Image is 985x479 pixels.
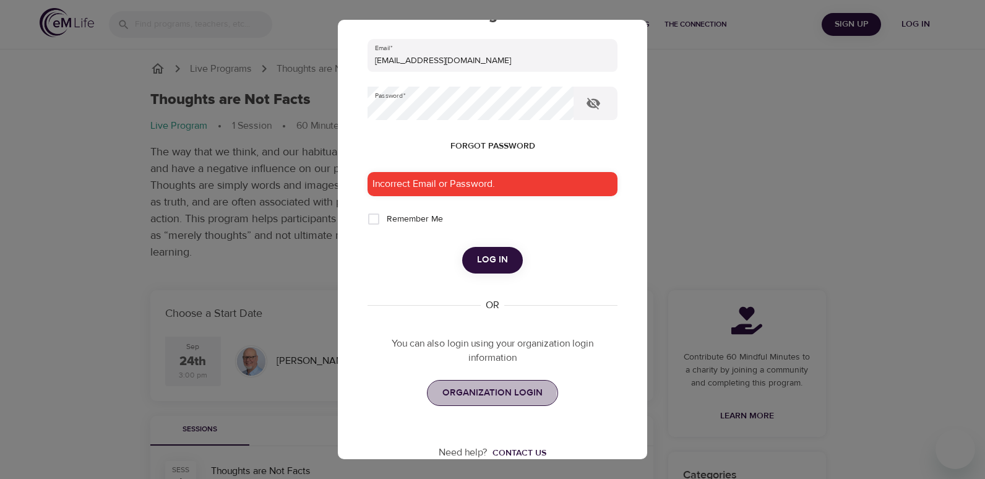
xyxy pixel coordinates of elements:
a: Contact us [488,447,546,459]
div: Incorrect Email or Password. [368,172,617,196]
span: Forgot password [450,139,535,154]
p: Need help? [439,446,488,460]
button: Forgot password [445,135,540,158]
span: ORGANIZATION LOGIN [442,385,543,401]
a: ORGANIZATION LOGIN [427,380,558,406]
span: Remember Me [387,213,443,226]
div: OR [481,298,504,313]
button: Log in [462,247,523,273]
span: Log in [477,252,508,268]
div: Contact us [492,447,546,459]
p: You can also login using your organization login information [368,337,617,365]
